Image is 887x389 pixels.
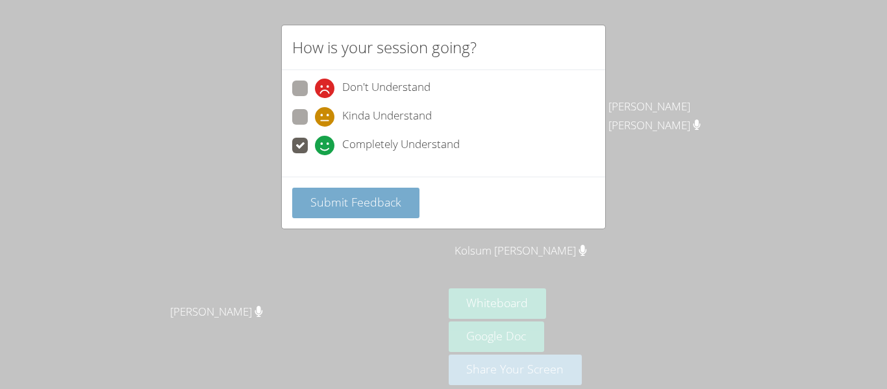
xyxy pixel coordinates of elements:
span: Completely Understand [342,136,460,155]
span: Submit Feedback [310,194,401,210]
button: Submit Feedback [292,188,419,218]
h2: How is your session going? [292,36,477,59]
span: Kinda Understand [342,107,432,127]
span: Don't Understand [342,79,431,98]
